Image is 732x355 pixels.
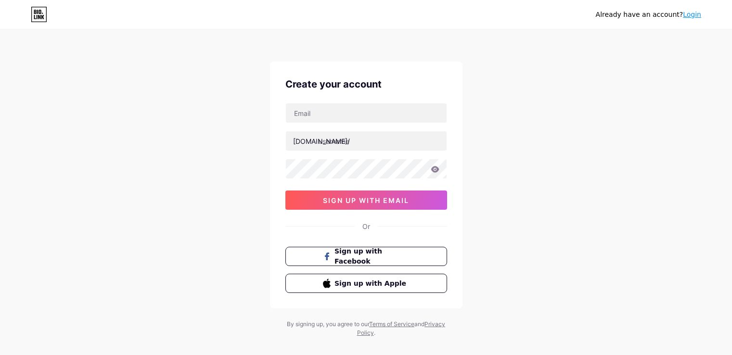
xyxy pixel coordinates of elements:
button: sign up with email [285,190,447,210]
div: Or [362,221,370,231]
div: Already have an account? [596,10,701,20]
div: [DOMAIN_NAME]/ [293,136,350,146]
div: By signing up, you agree to our and . [284,320,448,337]
input: username [286,131,447,151]
button: Sign up with Facebook [285,247,447,266]
span: sign up with email [323,196,409,204]
span: Sign up with Apple [334,279,409,289]
input: Email [286,103,447,123]
div: Create your account [285,77,447,91]
span: Sign up with Facebook [334,246,409,266]
a: Login [683,11,701,18]
a: Terms of Service [369,320,414,328]
button: Sign up with Apple [285,274,447,293]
